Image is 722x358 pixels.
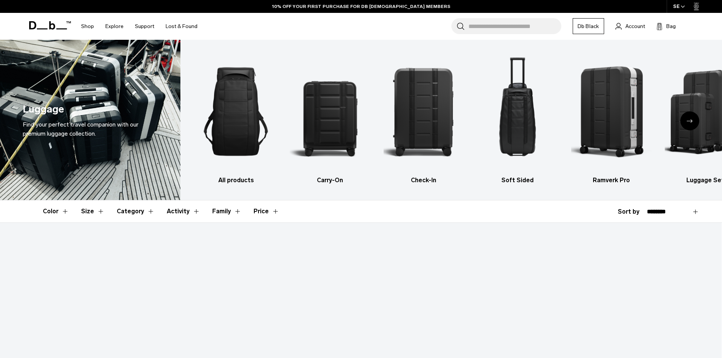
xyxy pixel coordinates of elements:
[666,22,676,30] span: Bag
[384,176,464,185] h3: Check-In
[135,13,154,40] a: Support
[680,111,699,130] div: Next slide
[384,51,464,185] a: Db Check-In
[656,22,676,31] button: Bag
[166,13,197,40] a: Lost & Found
[384,51,464,172] img: Db
[272,3,450,10] a: 10% OFF YOUR FIRST PURCHASE FOR DB [DEMOGRAPHIC_DATA] MEMBERS
[571,51,652,185] a: Db Ramverk Pro
[573,18,604,34] a: Db Black
[196,51,276,172] img: Db
[81,200,105,222] button: Toggle Filter
[477,176,558,185] h3: Soft Sided
[117,200,155,222] button: Toggle Filter
[571,51,652,185] li: 5 / 6
[477,51,558,185] a: Db Soft Sided
[384,51,464,185] li: 3 / 6
[23,121,138,137] span: Find your perfect travel companion with our premium luggage collection.
[196,51,276,185] li: 1 / 6
[75,13,203,40] nav: Main Navigation
[477,51,558,185] li: 4 / 6
[477,51,558,172] img: Db
[571,176,652,185] h3: Ramverk Pro
[625,22,645,30] span: Account
[254,200,279,222] button: Toggle Price
[290,51,370,185] li: 2 / 6
[105,13,124,40] a: Explore
[196,51,276,185] a: Db All products
[81,13,94,40] a: Shop
[212,200,241,222] button: Toggle Filter
[616,22,645,31] a: Account
[196,176,276,185] h3: All products
[290,176,370,185] h3: Carry-On
[167,200,200,222] button: Toggle Filter
[571,51,652,172] img: Db
[43,200,69,222] button: Toggle Filter
[23,102,64,117] h1: Luggage
[290,51,370,185] a: Db Carry-On
[290,51,370,172] img: Db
